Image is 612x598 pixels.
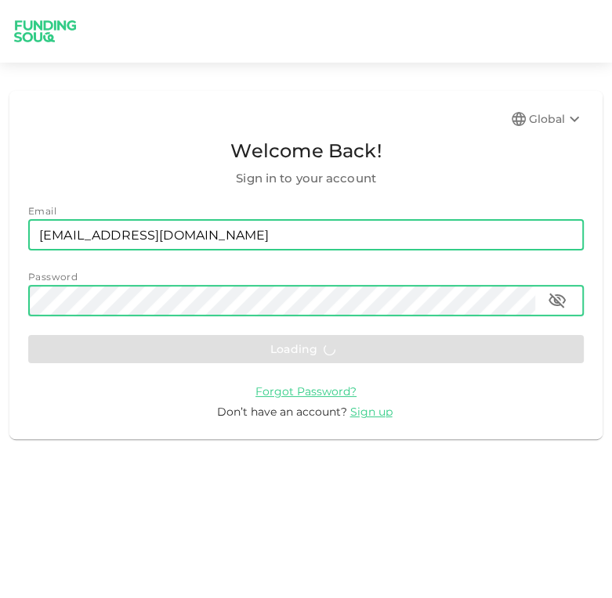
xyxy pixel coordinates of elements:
span: Email [28,205,56,217]
span: Welcome Back! [28,136,584,166]
input: email [28,219,584,250]
a: Forgot Password? [255,384,357,398]
span: Password [28,271,78,283]
img: logo [6,11,85,52]
div: Global [529,110,584,128]
input: password [28,285,535,316]
span: Sign up [350,405,393,419]
span: Sign in to your account [28,169,584,188]
span: Don’t have an account? [217,405,347,419]
span: Forgot Password? [255,384,357,398]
